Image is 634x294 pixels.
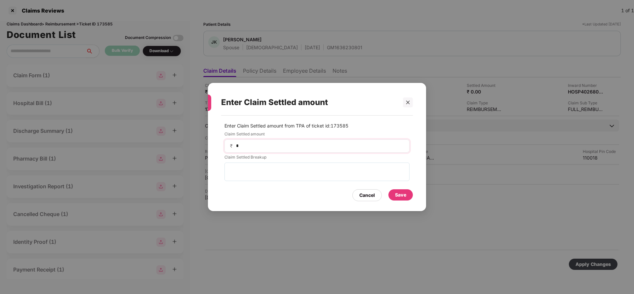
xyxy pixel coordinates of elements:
[395,191,406,199] div: Save
[224,131,410,139] label: Claim Settled amount
[230,143,235,149] span: ₹
[224,154,410,163] label: Claim Settled Breakup
[406,100,410,105] span: close
[221,90,397,115] div: Enter Claim Settled amount
[359,192,375,199] div: Cancel
[224,122,410,129] p: Enter Claim Settled amount from TPA of ticket id: 173585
